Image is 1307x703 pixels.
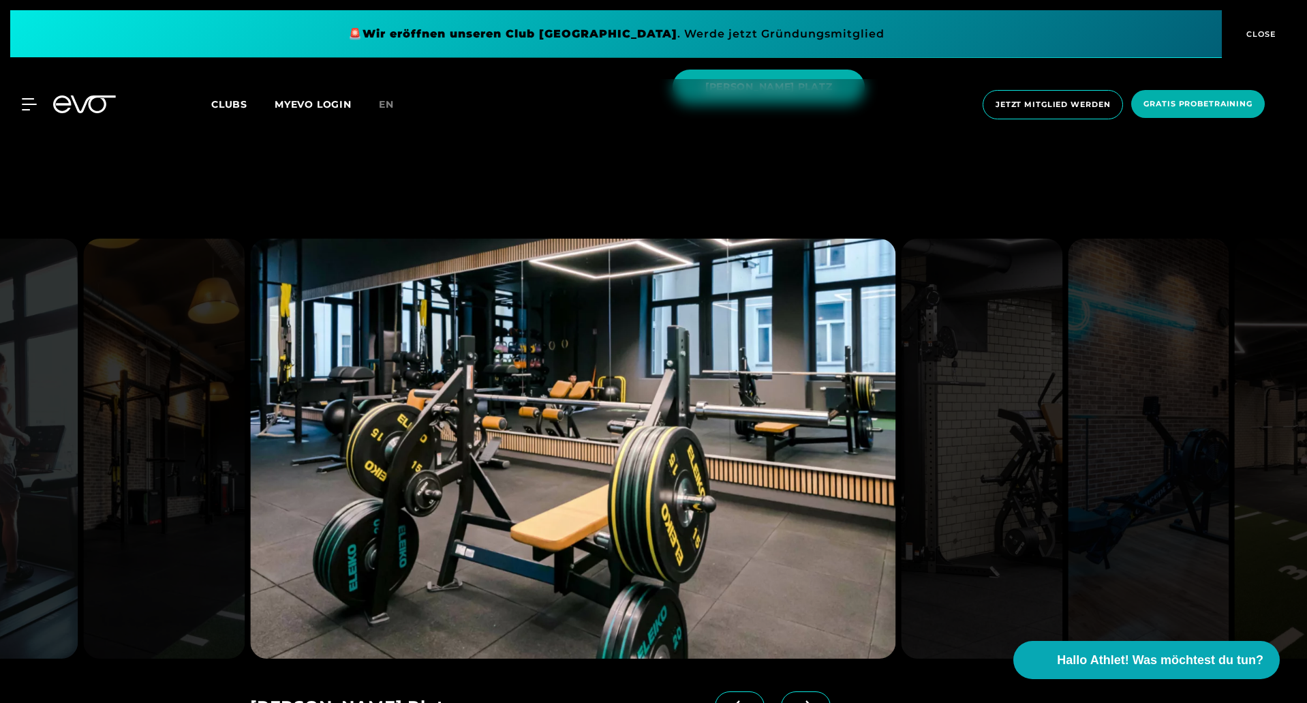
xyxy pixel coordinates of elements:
[211,98,275,110] a: Clubs
[250,239,895,659] img: evofitness
[1057,651,1263,670] span: Hallo Athlet! Was möchtest du tun?
[979,90,1127,119] a: Jetzt Mitglied werden
[1068,239,1229,659] img: evofitness
[1127,90,1269,119] a: Gratis Probetraining
[83,239,245,659] img: evofitness
[379,97,410,113] a: en
[1243,28,1276,40] span: CLOSE
[1143,98,1252,110] span: Gratis Probetraining
[1013,641,1280,679] button: Hallo Athlet! Was möchtest du tun?
[1222,10,1297,58] button: CLOSE
[996,99,1110,110] span: Jetzt Mitglied werden
[275,98,352,110] a: MYEVO LOGIN
[211,98,247,110] span: Clubs
[379,98,394,110] span: en
[901,239,1062,659] img: evofitness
